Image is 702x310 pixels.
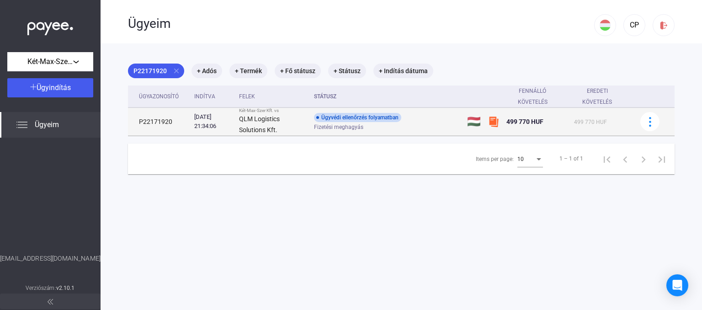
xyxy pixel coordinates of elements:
img: list.svg [16,119,27,130]
div: Felek [239,91,255,102]
mat-chip: + Termék [229,64,267,78]
div: Items per page: [476,154,514,165]
mat-chip: + Fő státusz [275,64,321,78]
img: white-payee-white-dot.svg [27,17,73,36]
span: 10 [517,156,524,162]
div: Indítva [194,91,215,102]
div: Eredeti követelés [574,86,629,107]
div: Fennálló követelés [506,86,566,107]
mat-chip: + Státusz [328,64,366,78]
div: 1 – 1 of 1 [559,153,583,164]
button: Previous page [616,150,634,168]
div: CP [627,20,642,31]
button: Last page [653,150,671,168]
span: Ügyeim [35,119,59,130]
div: Ügyvédi ellenőrzés folyamatban [314,113,401,122]
img: szamlazzhu-mini [488,116,499,127]
div: Fennálló követelés [506,86,558,107]
mat-chip: + Indítás dátuma [373,64,433,78]
span: 499 770 HUF [574,119,607,125]
img: arrow-double-left-grey.svg [48,299,53,305]
div: Eredeti követelés [574,86,621,107]
button: CP [623,14,645,36]
div: Két-Max-Szer Kft. vs [239,108,307,113]
button: Ügyindítás [7,78,93,97]
img: more-blue [645,117,655,127]
div: Ügyeim [128,16,594,32]
button: Next page [634,150,653,168]
span: 499 770 HUF [506,118,543,125]
button: HU [594,14,616,36]
div: Ügyazonosító [139,91,179,102]
div: Indítva [194,91,232,102]
span: Ügyindítás [37,83,71,92]
img: logout-red [659,21,669,30]
mat-chip: + Adós [191,64,222,78]
mat-icon: close [172,67,181,75]
div: Open Intercom Messenger [666,274,688,296]
mat-select: Items per page: [517,153,543,164]
button: Két-Max-Szer Kft. [7,52,93,71]
button: logout-red [653,14,675,36]
span: Két-Max-Szer Kft. [27,56,73,67]
td: P22171920 [128,108,191,136]
span: Fizetési meghagyás [314,122,363,133]
button: First page [598,150,616,168]
img: plus-white.svg [30,84,37,90]
img: HU [600,20,611,31]
th: Státusz [310,86,463,108]
strong: QLM Logistics Solutions Kft. [239,115,280,134]
div: [DATE] 21:34:06 [194,112,232,131]
td: 🇭🇺 [463,108,484,136]
div: Ügyazonosító [139,91,187,102]
div: Felek [239,91,307,102]
button: more-blue [640,112,659,131]
mat-chip: P22171920 [128,64,184,78]
strong: v2.10.1 [56,285,75,291]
